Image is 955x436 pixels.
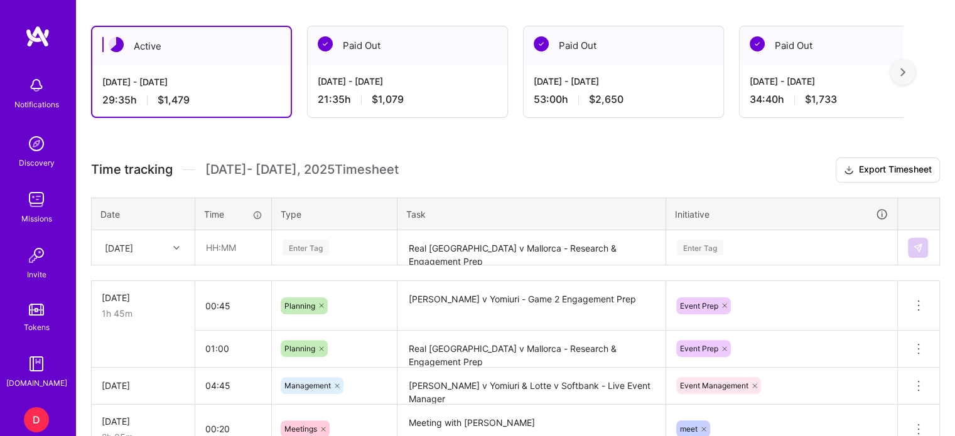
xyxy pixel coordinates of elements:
[750,75,929,88] div: [DATE] - [DATE]
[27,268,46,281] div: Invite
[534,93,713,106] div: 53:00 h
[24,351,49,376] img: guide book
[397,198,666,230] th: Task
[680,344,718,353] span: Event Prep
[173,245,180,251] i: icon Chevron
[204,208,262,221] div: Time
[680,301,718,311] span: Event Prep
[29,304,44,316] img: tokens
[195,369,271,402] input: HH:MM
[844,164,854,177] i: icon Download
[102,93,281,107] div: 29:35 h
[92,27,291,65] div: Active
[372,93,404,106] span: $1,079
[284,424,317,433] span: Meetings
[158,93,190,107] span: $1,479
[195,289,271,322] input: HH:MM
[102,291,185,304] div: [DATE]
[102,379,185,392] div: [DATE]
[589,93,623,106] span: $2,650
[196,231,271,264] input: HH:MM
[675,207,888,221] div: Initiative
[805,93,837,106] span: $1,733
[399,332,664,366] textarea: Real [GEOGRAPHIC_DATA] v Mallorca - Research & Engagement Prep
[900,68,905,77] img: right
[24,321,50,334] div: Tokens
[534,75,713,88] div: [DATE] - [DATE]
[399,369,664,403] textarea: [PERSON_NAME] v Yomiuri & Lotte v Softbank - Live Event Manager
[524,26,723,65] div: Paid Out
[102,307,185,320] div: 1h 45m
[284,301,315,311] span: Planning
[25,25,50,48] img: logo
[6,376,67,390] div: [DOMAIN_NAME]
[318,93,497,106] div: 21:35 h
[680,381,748,390] span: Event Management
[19,156,55,169] div: Discovery
[24,187,49,212] img: teamwork
[105,241,133,254] div: [DATE]
[284,344,315,353] span: Planning
[680,424,698,433] span: meet
[92,198,195,230] th: Date
[318,75,497,88] div: [DATE] - [DATE]
[24,407,49,432] div: D
[109,37,124,52] img: Active
[24,243,49,268] img: Invite
[677,238,723,257] div: Enter Tag
[102,75,281,88] div: [DATE] - [DATE]
[195,332,271,365] input: HH:MM
[836,157,940,183] button: Export Timesheet
[14,98,59,111] div: Notifications
[102,415,185,428] div: [DATE]
[21,407,52,432] a: D
[24,73,49,98] img: bell
[750,93,929,106] div: 34:40 h
[91,162,173,178] span: Time tracking
[205,162,399,178] span: [DATE] - [DATE] , 2025 Timesheet
[283,238,329,257] div: Enter Tag
[284,381,331,390] span: Management
[308,26,507,65] div: Paid Out
[534,36,549,51] img: Paid Out
[740,26,939,65] div: Paid Out
[399,282,664,329] textarea: [PERSON_NAME] v Yomiuri - Game 2 Engagement Prep
[750,36,765,51] img: Paid Out
[318,36,333,51] img: Paid Out
[272,198,397,230] th: Type
[913,243,923,253] img: Submit
[21,212,52,225] div: Missions
[24,131,49,156] img: discovery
